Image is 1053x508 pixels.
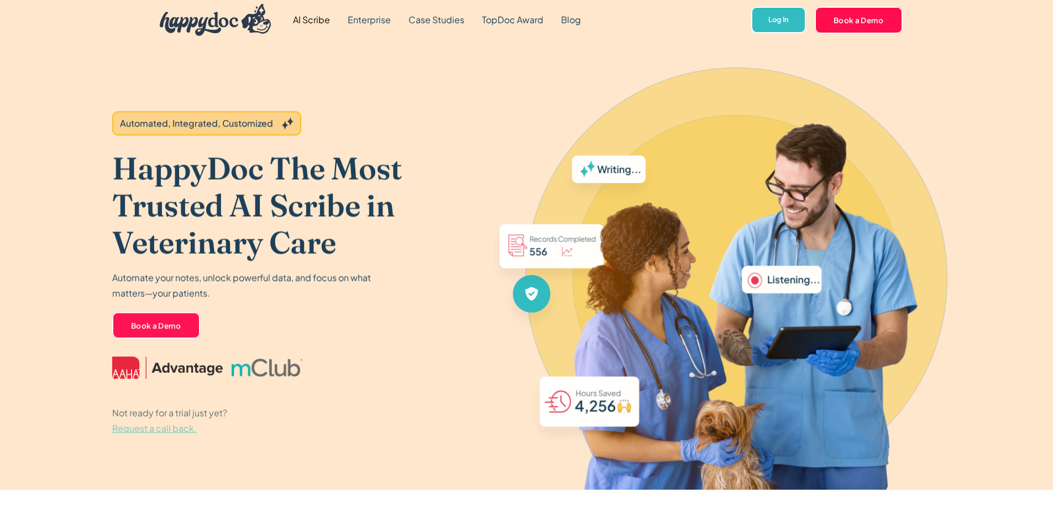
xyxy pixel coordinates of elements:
a: Book a Demo [815,7,903,33]
a: Book a Demo [112,312,200,339]
a: Log In [751,7,806,34]
img: AAHA Advantage logo [112,357,223,379]
a: home [151,1,271,39]
div: Automated, Integrated, Customized [120,117,273,130]
img: HappyDoc Logo: A happy dog with his ear up, listening. [160,4,271,36]
img: Grey sparkles. [282,117,294,129]
h1: HappyDoc The Most Trusted AI Scribe in Veterinary Care [112,150,485,261]
span: Request a call back. [112,422,197,434]
p: Automate your notes, unlock powerful data, and focus on what matters—your patients. [112,270,378,301]
img: mclub logo [231,359,302,376]
p: Not ready for a trial just yet? [112,405,227,436]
